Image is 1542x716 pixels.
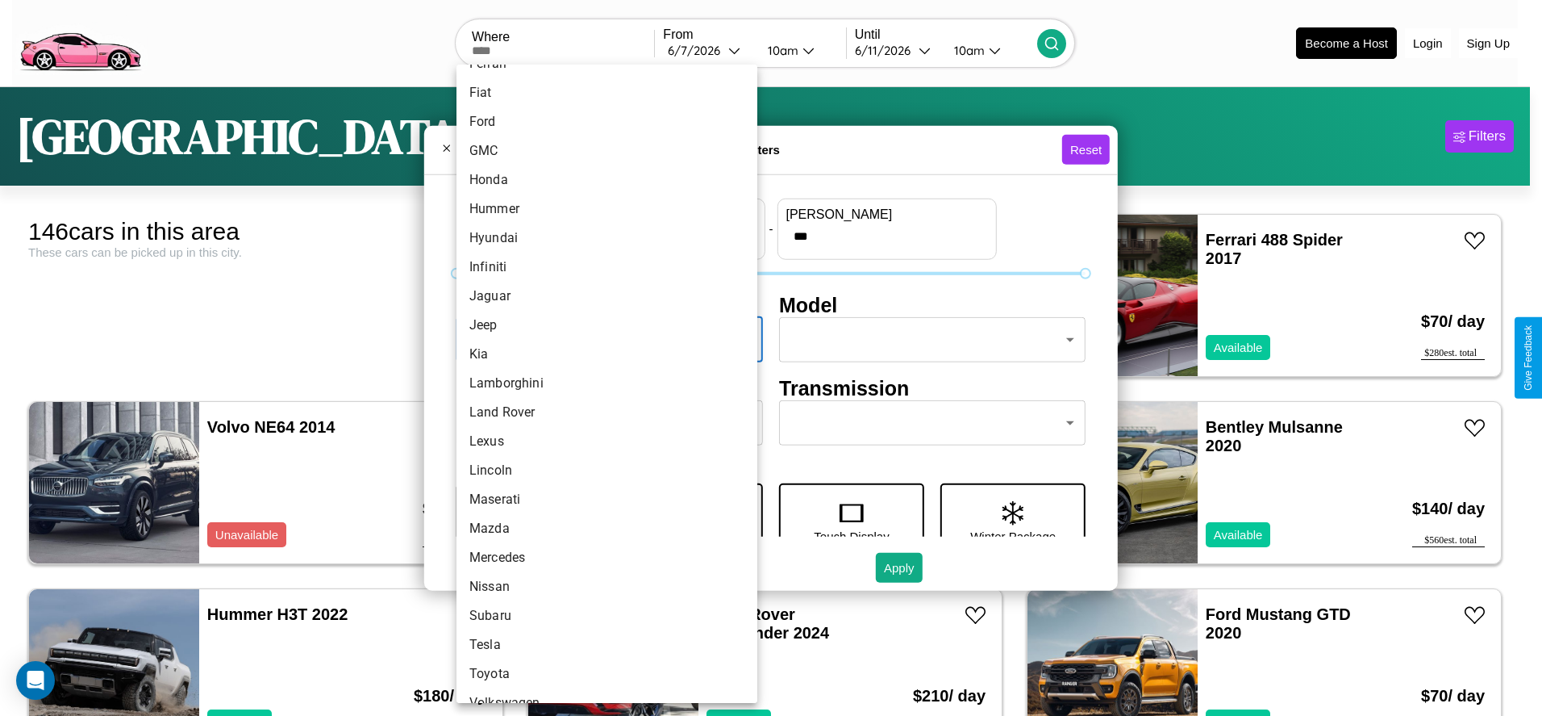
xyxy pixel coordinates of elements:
[456,136,757,165] li: GMC
[456,601,757,630] li: Subaru
[456,107,757,136] li: Ford
[1523,325,1534,391] div: Give Feedback
[456,195,757,224] li: Hummer
[16,661,55,700] div: Open Intercom Messenger
[456,659,757,689] li: Toyota
[456,630,757,659] li: Tesla
[456,572,757,601] li: Nissan
[456,165,757,195] li: Honda
[456,398,757,427] li: Land Rover
[456,78,757,107] li: Fiat
[456,456,757,485] li: Lincoln
[456,485,757,514] li: Maserati
[456,514,757,543] li: Mazda
[456,253,757,282] li: Infiniti
[456,282,757,311] li: Jaguar
[456,224,757,253] li: Hyundai
[456,543,757,572] li: Mercedes
[456,311,757,340] li: Jeep
[456,369,757,398] li: Lamborghini
[456,427,757,456] li: Lexus
[456,340,757,369] li: Kia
